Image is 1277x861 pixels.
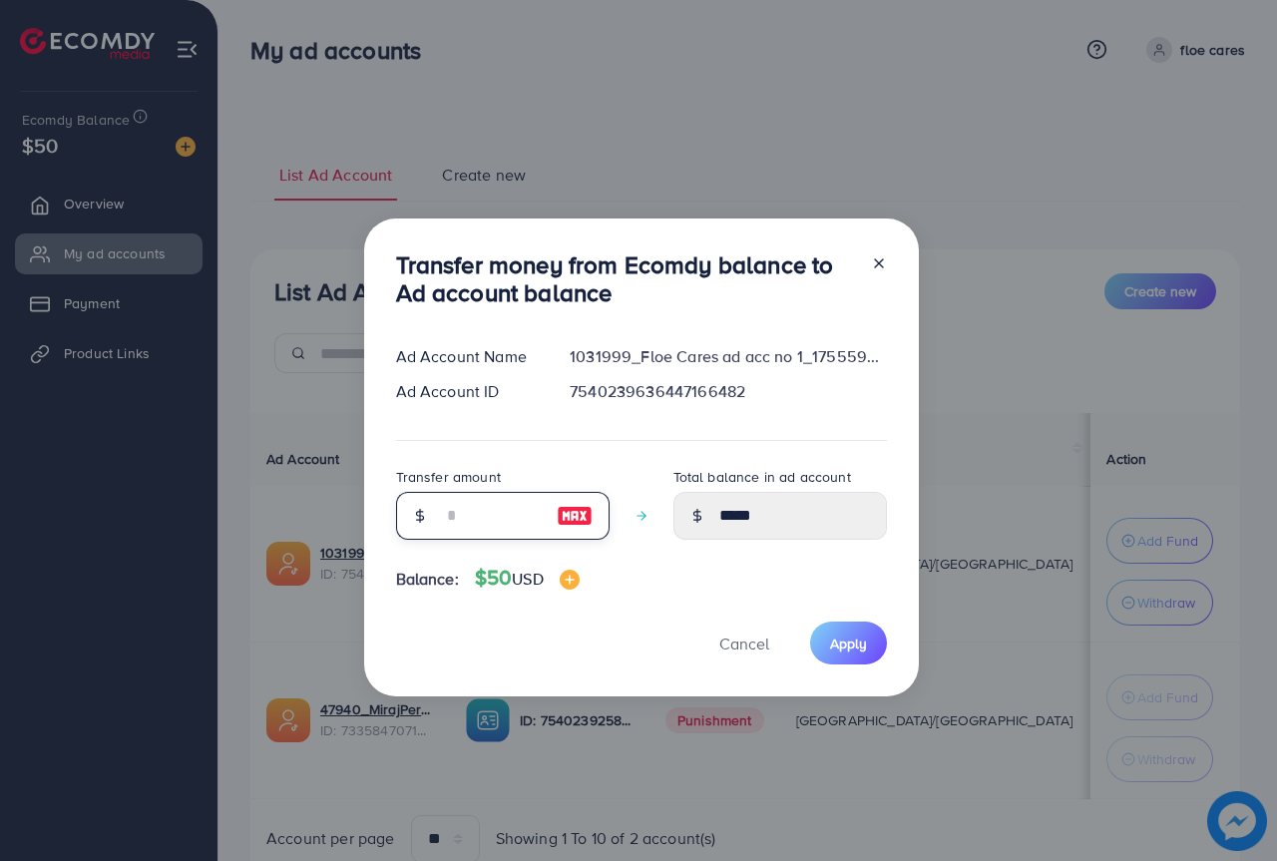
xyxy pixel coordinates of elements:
label: Transfer amount [396,467,501,487]
button: Cancel [694,622,794,664]
span: Apply [830,634,867,653]
img: image [560,570,580,590]
span: Cancel [719,633,769,654]
div: 1031999_Floe Cares ad acc no 1_1755598915786 [554,345,902,368]
h4: $50 [475,566,580,591]
h3: Transfer money from Ecomdy balance to Ad account balance [396,250,855,308]
div: Ad Account ID [380,380,555,403]
img: image [557,504,593,528]
span: Balance: [396,568,459,591]
button: Apply [810,622,887,664]
div: Ad Account Name [380,345,555,368]
div: 7540239636447166482 [554,380,902,403]
label: Total balance in ad account [673,467,851,487]
span: USD [512,568,543,590]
